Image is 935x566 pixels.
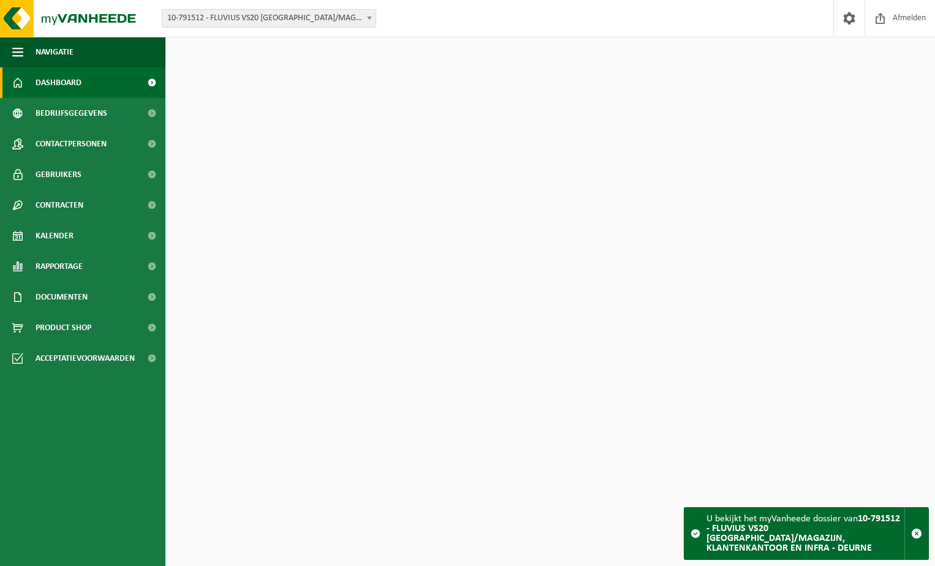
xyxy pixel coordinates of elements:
span: Contracten [36,190,83,221]
span: Rapportage [36,251,83,282]
span: Kalender [36,221,74,251]
span: Gebruikers [36,159,81,190]
span: Contactpersonen [36,129,107,159]
span: Navigatie [36,37,74,67]
span: Product Shop [36,312,91,343]
span: Dashboard [36,67,81,98]
span: Acceptatievoorwaarden [36,343,135,374]
span: 10-791512 - FLUVIUS VS20 ANTWERPEN/MAGAZIJN, KLANTENKANTOOR EN INFRA - DEURNE [162,10,376,27]
span: 10-791512 - FLUVIUS VS20 ANTWERPEN/MAGAZIJN, KLANTENKANTOOR EN INFRA - DEURNE [162,9,376,28]
span: Documenten [36,282,88,312]
strong: 10-791512 - FLUVIUS VS20 [GEOGRAPHIC_DATA]/MAGAZIJN, KLANTENKANTOOR EN INFRA - DEURNE [706,514,900,553]
div: U bekijkt het myVanheede dossier van [706,508,904,559]
span: Bedrijfsgegevens [36,98,107,129]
